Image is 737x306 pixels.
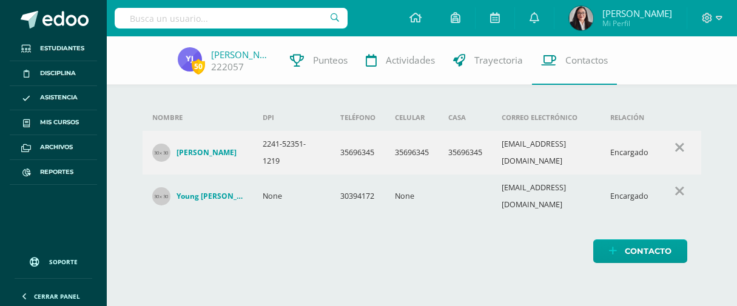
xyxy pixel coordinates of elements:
[178,47,202,72] img: b8a4d8bc1afbdc77f541bb3764d72ce7.png
[625,240,671,262] span: Contacto
[386,54,435,67] span: Actividades
[439,104,492,131] th: Casa
[49,258,78,266] span: Soporte
[152,144,243,162] a: [PERSON_NAME]
[10,86,97,111] a: Asistencia
[253,131,331,175] td: 2241-52351-1219
[331,104,385,131] th: Teléfono
[115,8,348,28] input: Busca un usuario...
[331,131,385,175] td: 35696345
[313,54,348,67] span: Punteos
[40,142,73,152] span: Archivos
[602,18,672,28] span: Mi Perfil
[40,44,84,53] span: Estudiantes
[357,36,444,85] a: Actividades
[10,135,97,160] a: Archivos
[15,245,92,275] a: Soporte
[331,175,385,218] td: 30394172
[601,104,658,131] th: Relación
[192,59,205,74] span: 50
[569,6,593,30] img: e273bec5909437e5d5b2daab1002684b.png
[253,175,331,218] td: None
[177,191,243,201] h4: Young [PERSON_NAME]
[10,36,97,61] a: Estudiantes
[10,61,97,86] a: Disciplina
[253,104,331,131] th: DPI
[385,175,439,218] td: None
[565,54,608,67] span: Contactos
[143,104,253,131] th: Nombre
[40,118,79,127] span: Mis cursos
[593,239,687,263] a: Contacto
[152,187,243,205] a: Young [PERSON_NAME]
[385,104,439,131] th: Celular
[474,54,523,67] span: Trayectoria
[602,7,672,19] span: [PERSON_NAME]
[10,110,97,135] a: Mis cursos
[385,131,439,175] td: 35696345
[152,144,170,162] img: 30x30
[177,148,237,158] h4: [PERSON_NAME]
[601,131,658,175] td: Encargado
[10,160,97,185] a: Reportes
[40,93,78,102] span: Asistencia
[281,36,357,85] a: Punteos
[492,131,601,175] td: [EMAIL_ADDRESS][DOMAIN_NAME]
[601,175,658,218] td: Encargado
[439,131,492,175] td: 35696345
[34,292,80,301] span: Cerrar panel
[211,61,244,73] a: 222057
[492,175,601,218] td: [EMAIL_ADDRESS][DOMAIN_NAME]
[40,167,73,177] span: Reportes
[532,36,617,85] a: Contactos
[444,36,532,85] a: Trayectoria
[492,104,601,131] th: Correo electrónico
[152,187,170,205] img: 30x30
[40,68,76,78] span: Disciplina
[211,48,272,61] a: [PERSON_NAME]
